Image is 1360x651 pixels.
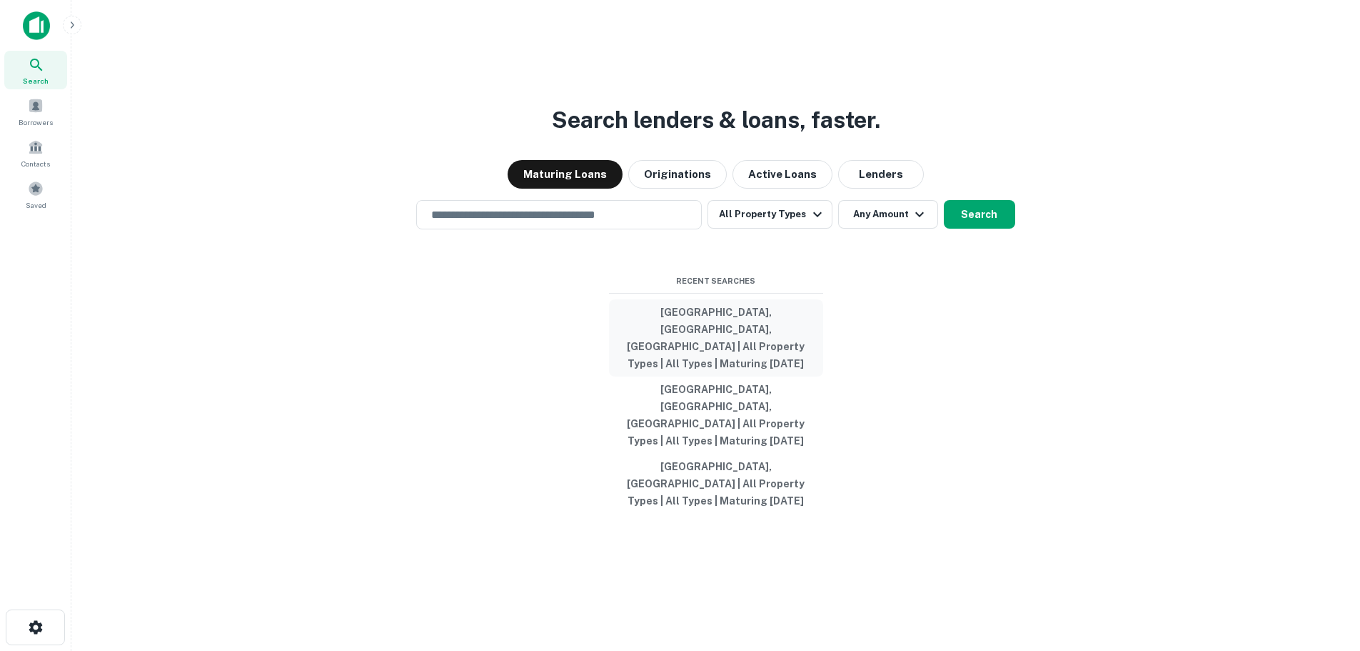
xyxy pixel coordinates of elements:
span: Search [23,75,49,86]
a: Search [4,51,67,89]
button: Active Loans [732,160,832,189]
button: Search [944,200,1015,229]
span: Borrowers [19,116,53,128]
button: Maturing Loans [508,160,623,189]
button: Any Amount [838,200,938,229]
button: Originations [628,160,727,189]
span: Saved [26,199,46,211]
a: Borrowers [4,92,67,131]
a: Saved [4,175,67,214]
img: capitalize-icon.png [23,11,50,40]
button: [GEOGRAPHIC_DATA], [GEOGRAPHIC_DATA], [GEOGRAPHIC_DATA] | All Property Types | All Types | Maturi... [609,299,823,377]
button: [GEOGRAPHIC_DATA], [GEOGRAPHIC_DATA] | All Property Types | All Types | Maturing [DATE] [609,454,823,514]
a: Contacts [4,134,67,172]
iframe: Chat Widget [1289,537,1360,605]
span: Contacts [21,158,50,169]
button: All Property Types [707,200,832,229]
h3: Search lenders & loans, faster. [552,103,880,137]
button: Lenders [838,160,924,189]
span: Recent Searches [609,275,823,287]
button: [GEOGRAPHIC_DATA], [GEOGRAPHIC_DATA], [GEOGRAPHIC_DATA] | All Property Types | All Types | Maturi... [609,377,823,454]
